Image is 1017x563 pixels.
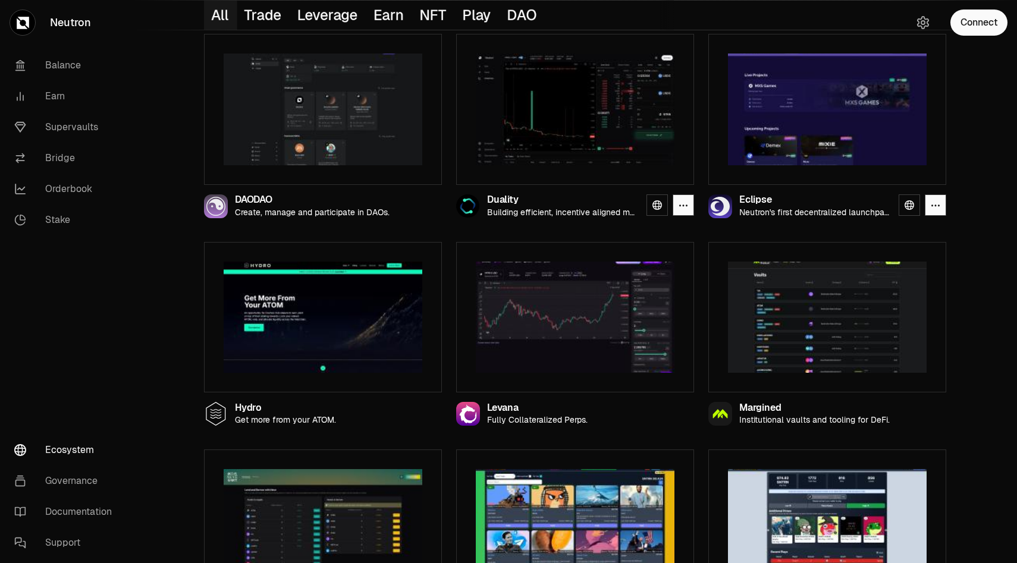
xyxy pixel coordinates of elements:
div: Margined [739,403,890,413]
img: Duality preview image [476,54,674,165]
a: Orderbook [5,174,128,205]
a: Balance [5,50,128,81]
a: Governance [5,466,128,496]
a: Earn [5,81,128,112]
p: Fully Collateralized Perps. [487,415,588,425]
a: Supervaults [5,112,128,143]
button: Trade [237,1,290,30]
img: Levana preview image [476,262,674,373]
div: Eclipse [739,195,889,205]
a: Bridge [5,143,128,174]
img: Hydro preview image [224,262,422,373]
a: Ecosystem [5,435,128,466]
button: DAO [500,1,545,30]
button: Play [455,1,500,30]
img: DAODAO preview image [224,54,422,165]
div: Duality [487,195,637,205]
p: Create, manage and participate in DAOs. [235,207,390,218]
button: NFT [413,1,456,30]
button: Connect [950,10,1007,36]
img: Margined preview image [728,262,927,373]
p: Get more from your ATOM. [235,415,336,425]
button: Leverage [290,1,366,30]
p: Building efficient, incentive aligned markets. [487,207,637,218]
button: Earn [366,1,412,30]
button: All [204,1,237,30]
div: Hydro [235,403,336,413]
a: Documentation [5,496,128,527]
p: Institutional vaults and tooling for DeFi. [739,415,890,425]
a: Stake [5,205,128,235]
div: Levana [487,403,588,413]
div: DAODAO [235,195,390,205]
img: Eclipse preview image [728,54,927,165]
p: Neutron's first decentralized launchpad. [739,207,889,218]
a: Support [5,527,128,558]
